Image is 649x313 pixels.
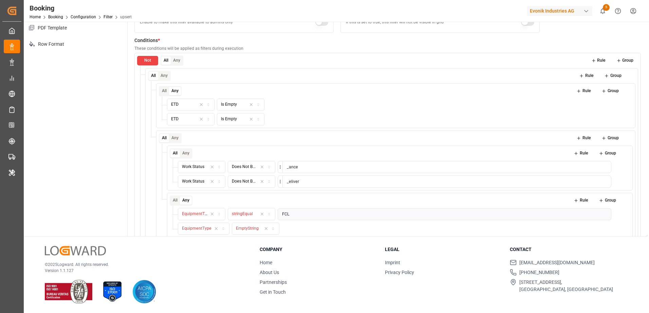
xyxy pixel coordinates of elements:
a: About Us [260,270,279,275]
button: All [170,149,180,158]
span: EquipmentType [182,226,211,231]
span: stringEqual [232,211,253,216]
button: Any [169,134,181,143]
button: All [160,87,169,96]
a: Imprint [385,260,400,265]
div: Evonik Industries AG [527,6,592,16]
span: [EMAIL_ADDRESS][DOMAIN_NAME] [519,259,595,266]
button: All [149,72,158,80]
a: Booking [48,15,63,19]
div: ETD [171,102,179,108]
p: Conditions [134,36,160,45]
h3: Contact [510,246,627,253]
button: Any [169,87,181,96]
button: Rule [572,86,596,96]
a: Privacy Policy [385,270,414,275]
button: Rule [587,56,611,65]
img: ISO 27001 Certification [100,280,124,304]
button: Group [597,86,624,96]
a: Home [260,260,272,265]
div: Does Not Begin with [232,179,257,185]
p: Enable to make this filter available to admins only [140,19,233,25]
div: Does Not Begin with [232,164,257,170]
span: EquipmentType [182,211,211,216]
button: Rule [569,149,593,158]
button: Any [180,149,192,158]
p: Version 1.1.127 [45,268,243,274]
button: Rule [569,196,593,205]
button: Group [594,149,621,158]
a: Configuration [71,15,96,19]
a: Filter [104,15,113,19]
input: Check String [282,175,611,188]
a: Get in Touch [260,289,286,295]
button: Any [180,196,192,205]
h3: Company [260,246,376,253]
button: Group [597,133,624,143]
span: 5 [603,4,610,11]
p: © 2025 Logward. All rights reserved. [45,262,243,268]
a: Home [30,15,41,19]
button: All [161,57,171,65]
button: show 5 new notifications [595,3,610,19]
p: Row Format [24,36,127,53]
button: Any [171,57,183,65]
div: ETD [171,116,179,122]
div: Is Empty [221,102,237,108]
p: These conditions will be applied as filters during execution [134,46,641,52]
button: All [170,196,180,205]
a: Partnerships [260,279,287,285]
input: Check String [282,161,611,173]
img: AICPA SOC [132,280,156,304]
img: ISO 9001 & ISO 14001 Certification [45,280,92,304]
div: Booking [30,3,132,13]
p: PDF Template [24,20,127,36]
button: All [160,134,169,143]
button: Group [612,56,638,65]
h3: Legal [385,246,502,253]
span: [PHONE_NUMBER] [519,269,559,276]
p: If this is set to true, this filter will not be visible in grid [346,19,444,25]
button: Evonik Industries AG [527,4,595,17]
span: [STREET_ADDRESS], [GEOGRAPHIC_DATA], [GEOGRAPHIC_DATA] [519,279,613,293]
button: Not [137,56,158,65]
button: Rule [574,71,598,81]
div: Work Status [182,179,204,185]
button: Group [599,71,626,81]
div: Is Empty [221,116,237,122]
span: EmptyString [236,226,259,231]
button: Any [158,72,170,80]
button: Rule [572,133,596,143]
div: Work Status [182,164,204,170]
button: Group [594,196,621,205]
img: Logward Logo [45,246,106,256]
button: Help Center [610,3,626,19]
